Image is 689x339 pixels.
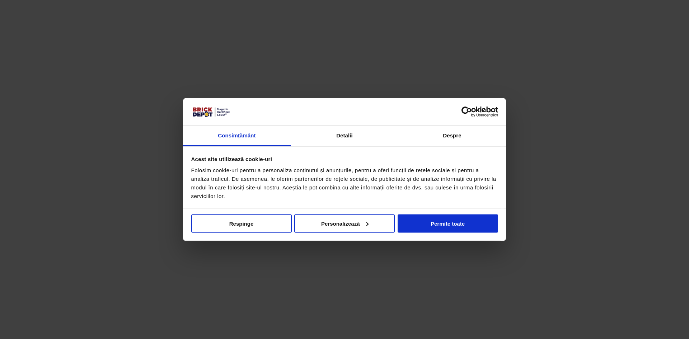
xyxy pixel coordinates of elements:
[398,214,498,232] button: Permite toate
[435,106,498,117] a: Usercentrics Cookiebot - opens in a new window
[191,166,498,201] div: Folosim cookie-uri pentru a personaliza conținutul și anunțurile, pentru a oferi funcții de rețel...
[191,106,231,118] img: siglă
[183,126,291,146] a: Consimțământ
[191,214,292,232] button: Respinge
[291,126,398,146] a: Detalii
[191,155,498,163] div: Acest site utilizează cookie-uri
[294,214,395,232] button: Personalizează
[398,126,506,146] a: Despre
